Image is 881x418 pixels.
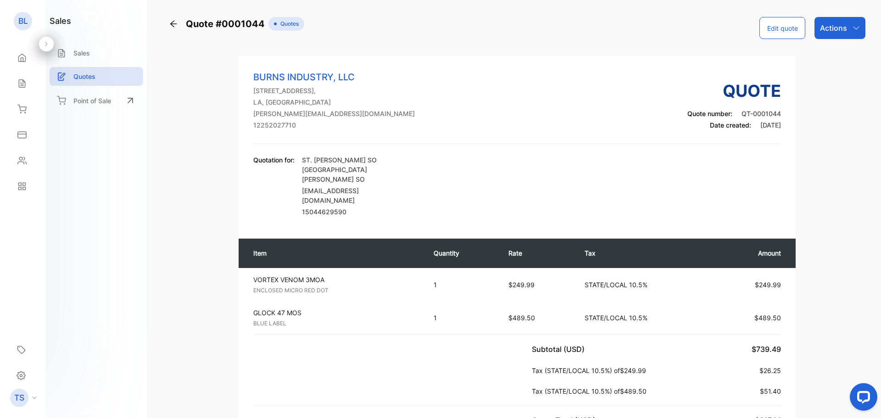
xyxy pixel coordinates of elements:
span: Quote #0001044 [186,17,268,31]
p: BURNS INDUSTRY, LLC [253,70,415,84]
p: Tax [585,248,704,258]
p: Sales [73,48,90,58]
button: Edit quote [759,17,805,39]
p: Subtotal (USD) [532,344,588,355]
p: BLUE LABEL [253,319,424,328]
span: Quotes [277,20,299,28]
p: LA, [GEOGRAPHIC_DATA] [253,97,415,107]
span: $51.40 [760,387,781,395]
p: Date created: [687,120,781,130]
span: $489.50 [754,314,781,322]
span: QT-0001044 [742,110,781,117]
p: STATE/LOCAL 10.5% [585,313,704,323]
p: [EMAIL_ADDRESS][DOMAIN_NAME] [302,186,407,205]
span: $249.99 [755,281,781,289]
p: GLOCK 47 MOS [253,308,424,318]
button: Actions [814,17,865,39]
p: VORTEX VENOM 3MOA [253,275,424,284]
p: Quantity [434,248,490,258]
p: [STREET_ADDRESS], [253,86,415,95]
p: Amount [722,248,781,258]
span: $489.50 [620,387,647,395]
p: Rate [508,248,566,258]
span: $249.99 [620,367,646,374]
a: Sales [50,44,143,62]
p: Item [253,248,415,258]
p: Quote number: [687,109,781,118]
p: 1 [434,280,490,290]
h3: Quote [687,78,781,103]
p: ENCLOSED MICRO RED DOT [253,286,424,295]
p: 12252027710 [253,120,415,130]
p: Tax (STATE/LOCAL 10.5%) of [532,386,650,396]
h1: sales [50,15,71,27]
span: $739.49 [752,345,781,354]
p: [PERSON_NAME][EMAIL_ADDRESS][DOMAIN_NAME] [253,109,415,118]
p: STATE/LOCAL 10.5% [585,280,704,290]
p: BL [18,15,28,27]
span: $489.50 [508,314,535,322]
p: Actions [820,22,847,33]
a: Quotes [50,67,143,86]
span: $26.25 [759,367,781,374]
span: [DATE] [760,121,781,129]
p: Quotes [73,72,95,81]
p: Quotation for: [253,155,295,165]
p: 15044629590 [302,207,407,217]
p: 1 [434,313,490,323]
a: Point of Sale [50,90,143,111]
p: ST. [PERSON_NAME] SO [GEOGRAPHIC_DATA][PERSON_NAME] SO [302,155,407,184]
p: Point of Sale [73,96,111,106]
p: TS [14,392,24,404]
span: $249.99 [508,281,535,289]
p: Tax (STATE/LOCAL 10.5%) of [532,366,650,375]
iframe: LiveChat chat widget [842,379,881,418]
